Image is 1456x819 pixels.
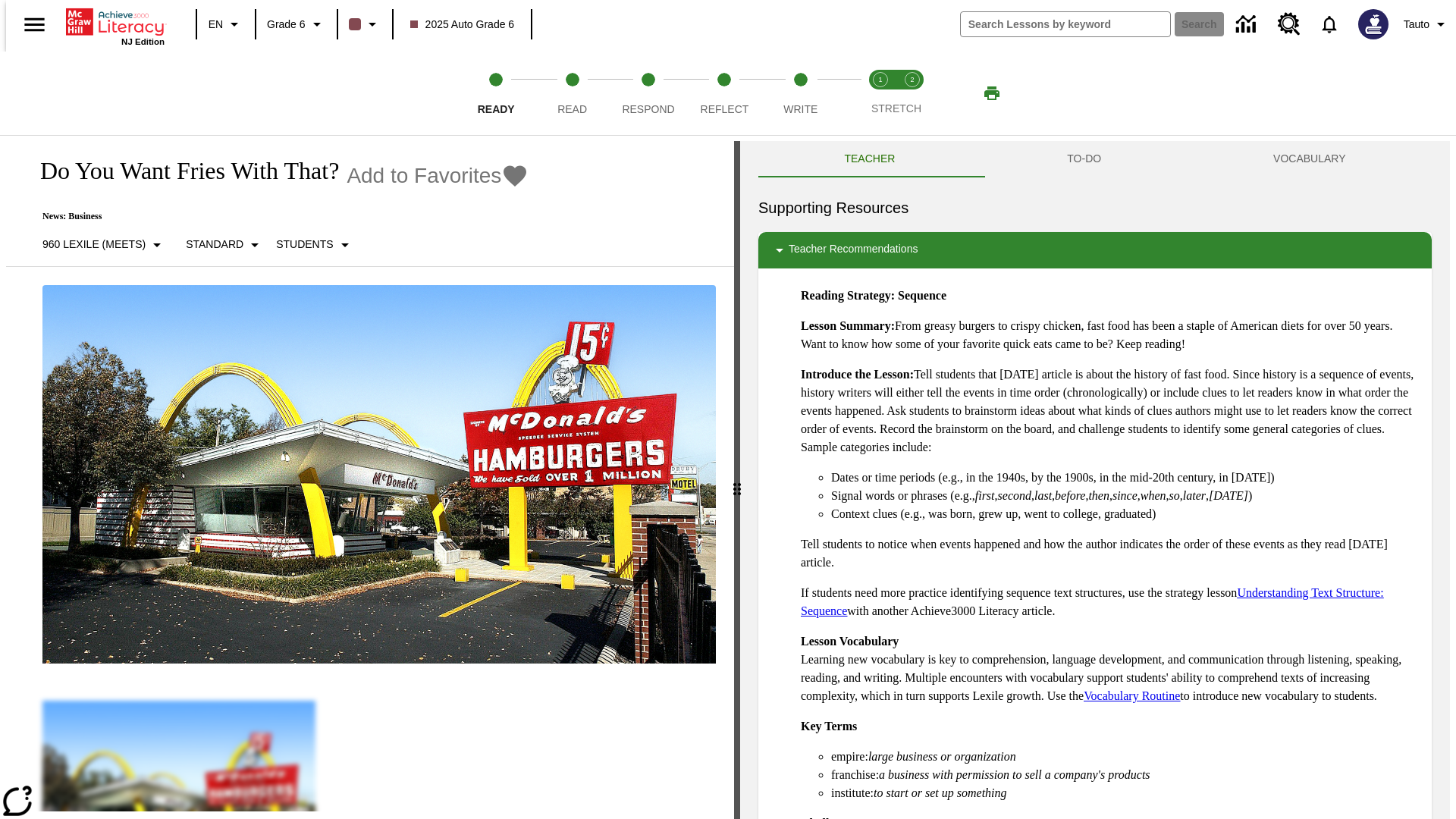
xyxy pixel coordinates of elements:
p: From greasy burgers to crispy chicken, fast food has been a staple of American diets for over 50 ... [801,317,1420,353]
h6: Supporting Resources [758,196,1432,220]
li: Context clues (e.g., was born, grew up, went to college, graduated) [831,505,1420,523]
em: second [998,489,1031,502]
em: then [1088,489,1109,502]
p: Learning new vocabulary is key to comprehension, language development, and communication through ... [801,632,1420,705]
li: empire: [831,748,1420,766]
div: Home [66,5,165,46]
p: Tell students that [DATE] article is about the history of fast food. Since history is a sequence ... [801,366,1420,457]
button: Print [968,80,1016,107]
em: large business or organization [868,750,1016,763]
p: News: Business [24,211,529,222]
span: Add to Favorites [347,164,501,188]
button: Language: EN, Select a language [202,11,250,38]
li: franchise: [831,766,1420,784]
em: so [1169,489,1180,502]
a: Data Center [1227,4,1269,45]
em: first [975,489,995,502]
button: Select Lexile, 960 Lexile (Meets) [36,231,172,259]
button: Open side menu [12,2,57,47]
strong: Sequence [898,289,946,302]
em: last [1034,489,1052,502]
strong: Reading Strategy: [801,289,895,302]
p: 960 Lexile (Meets) [42,237,146,253]
div: reading [6,141,734,811]
strong: Lesson Summary: [801,319,895,332]
span: Reflect [701,103,749,115]
em: when [1141,489,1166,502]
a: Vocabulary Routine [1084,689,1180,702]
a: Resource Center, Will open in new tab [1269,4,1310,45]
button: TO-DO [981,141,1188,177]
button: Stretch Respond step 2 of 2 [890,52,934,135]
input: search field [961,12,1170,36]
button: Ready step 1 of 5 [452,52,540,135]
span: Tauto [1404,17,1429,33]
button: Add to Favorites - Do You Want Fries With That? [347,162,529,189]
li: Signal words or phrases (e.g., , , , , , , , , , ) [831,487,1420,505]
span: EN [209,17,223,33]
button: Class color is dark brown. Change class color [343,11,388,38]
p: If students need more practice identifying sequence text structures, use the strategy lesson with... [801,584,1420,620]
span: Read [557,103,587,115]
em: later [1183,489,1206,502]
a: Notifications [1310,5,1349,44]
span: 2025 Auto Grade 6 [410,17,515,33]
button: Read step 2 of 5 [528,52,616,135]
em: to start or set up something [874,786,1007,799]
button: Reflect step 4 of 5 [680,52,768,135]
button: Teacher [758,141,981,177]
em: before [1055,489,1085,502]
img: One of the first McDonald's stores, with the iconic red sign and golden arches. [42,285,716,664]
em: [DATE] [1209,489,1248,502]
div: activity [740,141,1450,819]
strong: Key Terms [801,720,857,733]
button: Profile/Settings [1398,11,1456,38]
span: Write [783,103,817,115]
text: 2 [910,76,914,83]
button: VOCABULARY [1188,141,1432,177]
img: Avatar [1358,9,1389,39]
div: Press Enter or Spacebar and then press right and left arrow keys to move the slider [734,141,740,819]
li: Dates or time periods (e.g., in the 1940s, by the 1900s, in the mid-20th century, in [DATE]) [831,469,1420,487]
button: Grade: Grade 6, Select a grade [261,11,332,38]
span: STRETCH [871,102,921,115]
p: Teacher Recommendations [789,241,918,259]
span: Respond [622,103,674,115]
span: Ready [478,103,515,115]
button: Select a new avatar [1349,5,1398,44]
li: institute: [831,784,1420,802]
span: NJ Edition [121,37,165,46]
text: 1 [878,76,882,83]
div: Instructional Panel Tabs [758,141,1432,177]
div: Teacher Recommendations [758,232,1432,268]
em: a business with permission to sell a company's products [879,768,1150,781]
strong: Introduce the Lesson: [801,368,914,381]
button: Write step 5 of 5 [757,52,845,135]
button: Respond step 3 of 5 [604,52,692,135]
button: Scaffolds, Standard [180,231,270,259]
p: Tell students to notice when events happened and how the author indicates the order of these even... [801,535,1420,572]
strong: Lesson Vocabulary [801,635,899,648]
button: Select Student [270,231,359,259]
button: Stretch Read step 1 of 2 [858,52,902,135]
h1: Do You Want Fries With That? [24,157,339,185]
em: since [1112,489,1137,502]
span: Grade 6 [267,17,306,33]
p: Standard [186,237,243,253]
a: Understanding Text Structure: Sequence [801,586,1384,617]
p: Students [276,237,333,253]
